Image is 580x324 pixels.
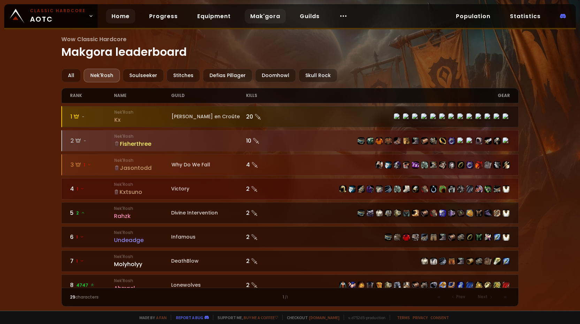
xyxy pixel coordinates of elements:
img: item-18821 [430,186,437,193]
img: item-19430 [466,282,473,289]
img: item-22001 [358,186,365,193]
span: 1 [84,162,91,168]
div: Defias Pillager [203,69,252,82]
small: / 1 [285,295,288,300]
a: Consent [430,315,449,320]
img: item-12640 [339,186,346,193]
img: item-4073 [412,210,419,217]
div: Undeadge [114,236,171,244]
span: - [84,138,86,144]
a: 61 Nek'RoshUndeadgeInfamous2 item-4385item-4314item-6796item-2585item-14373item-14125item-4320ite... [61,226,519,248]
a: Report a bug [176,315,203,320]
img: item-18404 [349,186,356,193]
a: 2-Nek'RoshFisherthree10 item-10499item-15338item-16059item-9809item-6468item-9808item-16977item-4... [61,130,519,151]
a: 31 Nek'RoshJasontoddWhy Do We Fall4 item-13127item-15690item-15698item-7133item-15598item-7455ite... [61,154,519,175]
div: 2 [246,257,290,265]
img: item-21394 [466,186,473,193]
img: item-6414 [466,161,473,168]
div: 2 [246,281,290,289]
div: Why Do We Fall [171,161,246,168]
small: Nek'Rosh [114,278,171,284]
span: Next [478,294,488,300]
a: Privacy [413,315,428,320]
img: item-16059 [376,137,383,144]
a: Equipment [192,9,236,23]
div: Lonewolves [171,281,246,289]
img: item-6087 [403,210,410,217]
div: 5 [70,209,114,217]
img: item-23201 [494,282,501,289]
img: item-16952 [385,282,392,289]
img: item-53 [421,258,428,265]
img: item-13127 [376,161,383,168]
div: Divine Intervention [171,209,246,217]
img: item-9794 [475,234,482,241]
div: gear [290,88,510,103]
div: 2 [246,209,290,217]
img: item-16958 [376,282,383,289]
a: 41 Nek'RoshKxtsunoVictory2 item-12640item-18404item-22001item-4335item-21814item-21586item-22385i... [61,178,519,199]
img: item-4320 [439,234,446,241]
img: item-21242 [475,186,482,193]
img: item-209614 [466,210,473,217]
a: Buy me a coffee [244,315,278,320]
img: item-14171 [448,258,455,265]
span: Prev [456,294,465,300]
img: item-15338 [367,137,374,144]
img: item-14373 [421,234,428,241]
a: 71 Nek'RoshMolyholyyDeathBlow2 item-53item-5202item-14173item-14171item-4320item-14160item-9771it... [61,250,519,272]
img: item-14117 [457,234,464,241]
img: item-11996 [457,161,464,168]
img: item-11288 [503,258,510,265]
div: Victory [171,185,246,193]
div: 3 [70,160,114,169]
img: item-22942 [475,282,482,289]
img: item-9812 [475,210,482,217]
div: 6 [70,233,114,241]
a: [DOMAIN_NAME] [309,315,339,320]
div: Molyholyy [114,260,171,269]
div: 1 [70,112,114,121]
img: item-6472 [484,210,491,217]
img: item-6414 [448,137,455,144]
img: item-7133 [403,161,410,168]
span: 1 [77,186,84,192]
img: item-9771 [475,258,482,265]
div: rank [70,88,114,103]
img: item-15598 [412,161,419,168]
img: item-2042 [494,258,501,265]
img: item-890 [484,234,491,241]
img: item-10518 [484,161,491,168]
div: [PERSON_NAME] en Croûte [171,113,246,120]
small: Nek'Rosh [114,229,171,236]
img: item-3228 [421,210,428,217]
div: Fisherthree [114,140,171,148]
img: item-13965 [457,186,464,193]
div: 1 [180,294,400,300]
img: item-4320 [457,258,464,265]
div: 2 [70,136,114,145]
img: item-4335 [367,186,374,193]
span: AOTC [30,8,86,24]
div: 20 [246,112,290,121]
img: item-12008 [439,137,446,144]
img: item-21814 [376,186,383,193]
img: item-6975 [494,161,501,168]
img: item-22427 [394,282,401,289]
div: Rahzk [114,212,171,220]
span: Checkout [282,315,339,320]
img: item-19024 [457,210,464,217]
img: item-12930 [448,282,455,289]
img: item-6796 [403,234,410,241]
span: - [82,114,84,120]
img: item-23192 [503,282,510,289]
span: 4747 [76,282,94,288]
span: v. d752d5 - production [344,315,386,320]
span: 29 [70,294,75,300]
img: item-21690 [349,282,356,289]
img: item-15698 [394,161,401,168]
span: Wow Classic Hardcore [61,35,519,44]
img: item-19824 [412,186,419,193]
span: Support me, [213,315,278,320]
div: Kx [114,115,171,124]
